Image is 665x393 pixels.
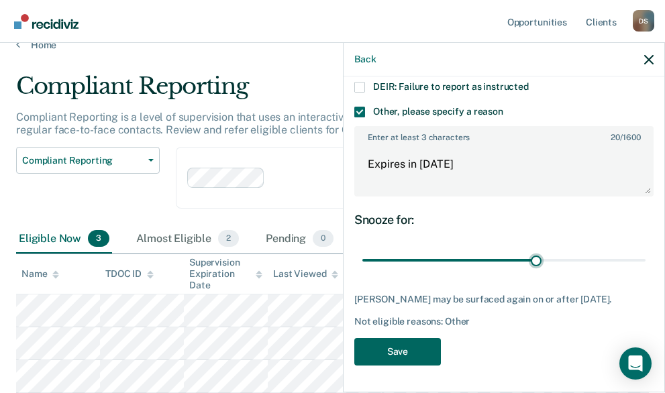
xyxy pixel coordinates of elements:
[356,127,652,142] label: Enter at least 3 characters
[273,268,338,280] div: Last Viewed
[313,230,334,247] span: 0
[88,230,109,247] span: 3
[263,225,336,254] div: Pending
[16,111,599,136] p: Compliant Reporting is a level of supervision that uses an interactive voice recognition system, ...
[218,230,239,247] span: 2
[356,146,652,195] textarea: Expires in [DATE]
[354,213,654,227] div: Snooze for:
[189,257,262,290] div: Supervision Expiration Date
[354,338,441,366] button: Save
[633,10,654,32] div: D S
[611,133,620,142] span: 20
[354,294,654,305] div: [PERSON_NAME] may be surfaced again on or after [DATE].
[633,10,654,32] button: Profile dropdown button
[16,39,649,51] a: Home
[373,106,503,117] span: Other, please specify a reason
[619,347,652,380] div: Open Intercom Messenger
[22,155,143,166] span: Compliant Reporting
[354,316,654,327] div: Not eligible reasons: Other
[16,72,615,111] div: Compliant Reporting
[354,54,376,65] button: Back
[14,14,79,29] img: Recidiviz
[21,268,59,280] div: Name
[611,133,640,142] span: / 1600
[105,268,154,280] div: TDOC ID
[134,225,242,254] div: Almost Eligible
[16,225,112,254] div: Eligible Now
[373,81,529,92] span: DEIR: Failure to report as instructed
